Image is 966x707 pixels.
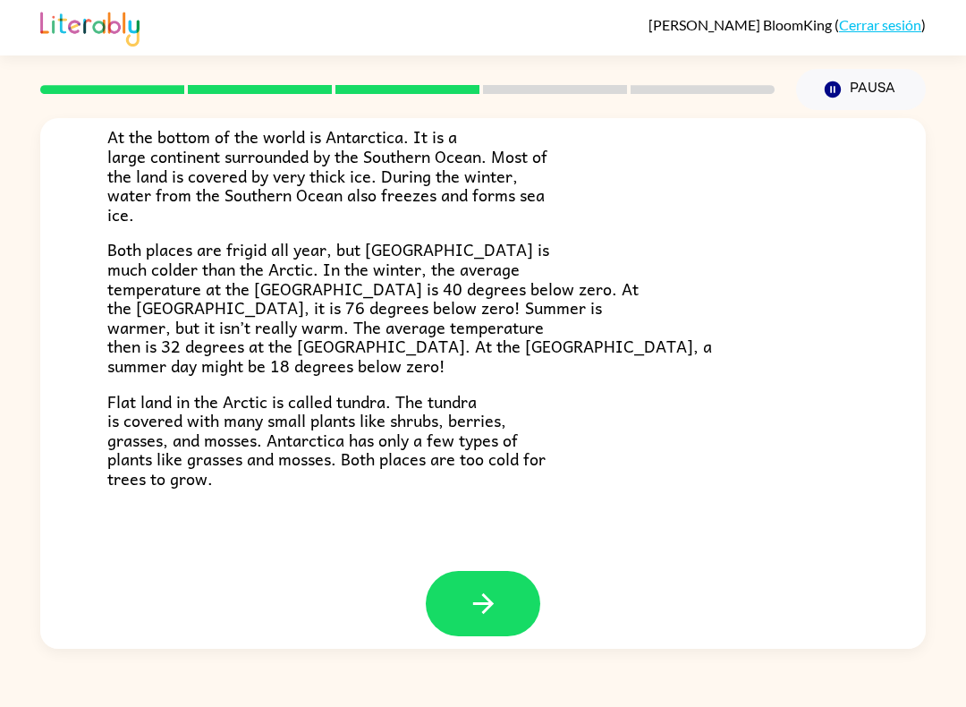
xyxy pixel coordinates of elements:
[107,124,547,226] span: At the bottom of the world is Antarctica. It is a large continent surrounded by the Southern Ocea...
[648,16,835,33] span: [PERSON_NAME] BloomKing
[40,7,140,47] img: Literably
[107,388,546,491] span: Flat land in the Arctic is called tundra. The tundra is covered with many small plants like shrub...
[648,16,926,33] div: ( )
[796,69,926,110] button: Pausa
[107,236,712,379] span: Both places are frigid all year, but [GEOGRAPHIC_DATA] is much colder than the Arctic. In the win...
[839,16,921,33] a: Cerrar sesión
